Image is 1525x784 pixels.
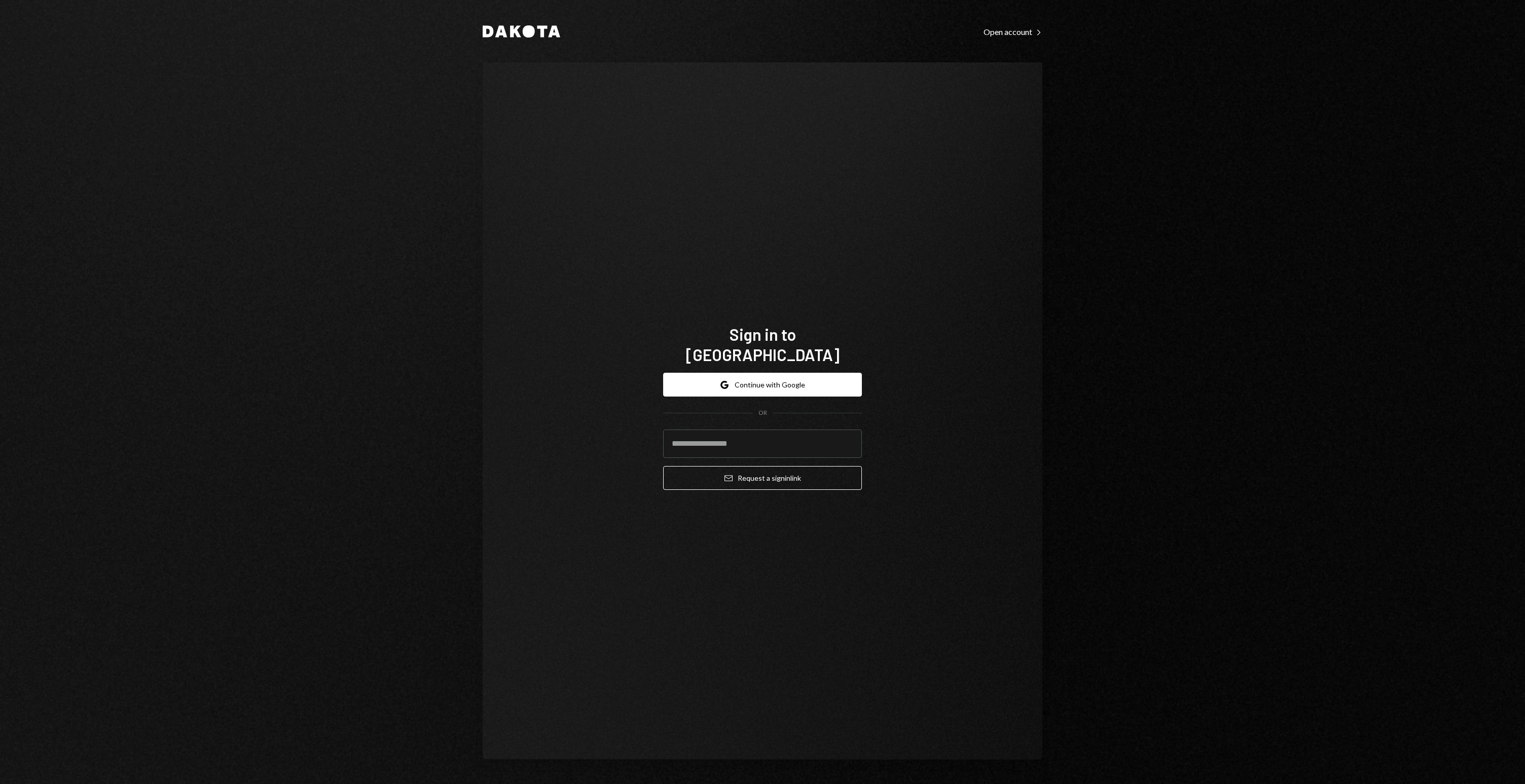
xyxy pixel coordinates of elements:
div: Open account [984,27,1042,37]
a: Open account [984,26,1042,37]
button: Request a signinlink [663,466,862,490]
button: Continue with Google [663,373,862,397]
div: OR [758,409,767,417]
h1: Sign in to [GEOGRAPHIC_DATA] [663,324,862,365]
